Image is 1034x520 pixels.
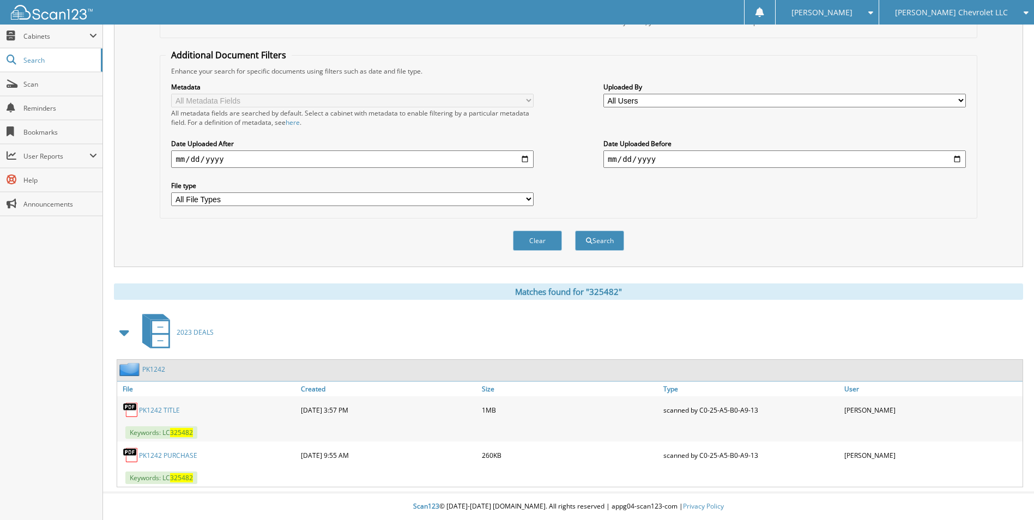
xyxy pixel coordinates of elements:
span: Keywords: LC [125,471,197,484]
img: PDF.png [123,402,139,418]
span: [PERSON_NAME] [791,9,852,16]
iframe: Chat Widget [979,468,1034,520]
img: scan123-logo-white.svg [11,5,93,20]
span: Cabinets [23,32,89,41]
span: User Reports [23,152,89,161]
a: PK1242 [142,365,165,374]
span: Scan123 [413,501,439,511]
div: 1MB [479,399,660,421]
legend: Additional Document Filters [166,49,292,61]
div: [DATE] 3:57 PM [298,399,479,421]
div: Enhance your search for specific documents using filters such as date and file type. [166,66,971,76]
div: [PERSON_NAME] [842,399,1023,421]
label: Date Uploaded After [171,139,534,148]
label: Metadata [171,82,534,92]
span: Bookmarks [23,128,97,137]
span: [PERSON_NAME] Chevrolet LLC [895,9,1008,16]
div: scanned by C0-25-A5-B0-A9-13 [661,444,842,466]
div: 260KB [479,444,660,466]
span: 325482 [170,428,193,437]
span: 325482 [170,473,193,482]
a: Size [479,382,660,396]
div: [PERSON_NAME] [842,444,1023,466]
button: Search [575,231,624,251]
a: Created [298,382,479,396]
label: Uploaded By [603,82,966,92]
img: PDF.png [123,447,139,463]
input: start [171,150,534,168]
a: PK1242 PURCHASE [139,451,197,460]
span: Scan [23,80,97,89]
span: Reminders [23,104,97,113]
span: Search [23,56,95,65]
div: [DATE] 9:55 AM [298,444,479,466]
a: PK1242 TITLE [139,406,180,415]
label: Date Uploaded Before [603,139,966,148]
label: File type [171,181,534,190]
a: User [842,382,1023,396]
span: 2023 DEALS [177,328,214,337]
button: Clear [513,231,562,251]
span: Announcements [23,199,97,209]
span: Help [23,176,97,185]
div: All metadata fields are searched by default. Select a cabinet with metadata to enable filtering b... [171,108,534,127]
img: folder2.png [119,362,142,376]
a: here [286,118,300,127]
div: Matches found for "325482" [114,283,1023,300]
a: Type [661,382,842,396]
a: File [117,382,298,396]
div: scanned by C0-25-A5-B0-A9-13 [661,399,842,421]
div: © [DATE]-[DATE] [DOMAIN_NAME]. All rights reserved | appg04-scan123-com | [103,493,1034,520]
input: end [603,150,966,168]
a: 2023 DEALS [136,311,214,354]
span: Keywords: LC [125,426,197,439]
a: Privacy Policy [683,501,724,511]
